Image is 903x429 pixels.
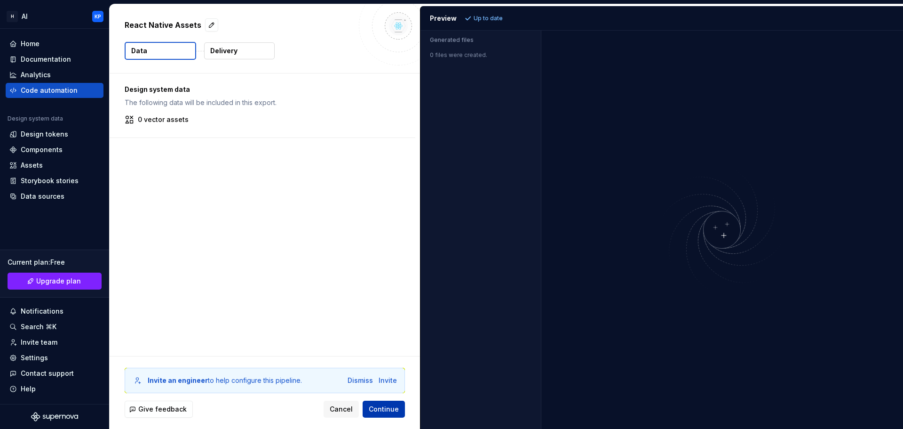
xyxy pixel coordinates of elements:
div: Home [21,39,40,49]
a: Storybook stories [6,173,103,188]
button: Continue [363,401,405,418]
a: Code automation [6,83,103,98]
button: Notifications [6,304,103,319]
div: Design system data [8,115,63,122]
button: Contact support [6,366,103,381]
div: to help configure this pipeline. [148,376,302,385]
div: Search ⌘K [21,322,56,332]
p: 0 vector assets [138,115,189,124]
button: HAIKP [2,6,107,26]
button: Cancel [324,401,359,418]
p: Data [131,46,147,56]
button: Data [125,42,196,60]
a: Components [6,142,103,157]
span: Upgrade plan [36,276,81,286]
a: Analytics [6,67,103,82]
a: Design tokens [6,127,103,142]
p: The following data will be included in this export. [125,98,400,107]
span: Cancel [330,405,353,414]
div: Invite team [21,338,57,347]
button: Give feedback [125,401,193,418]
div: Storybook stories [21,176,79,186]
div: Settings [21,353,48,363]
div: Assets [21,161,43,170]
b: Invite an engineer [148,376,208,384]
svg: Supernova Logo [31,412,78,421]
p: Delivery [210,46,238,56]
a: Settings [6,350,103,365]
button: Upgrade plan [8,273,102,290]
p: Up to date [474,15,503,22]
div: Code automation [21,86,78,95]
button: Search ⌘K [6,319,103,334]
button: Delivery [204,42,275,59]
div: Preview [430,14,457,23]
div: Data sources [21,192,64,201]
div: Notifications [21,307,63,316]
span: Continue [369,405,399,414]
p: React Native Assets [125,19,201,31]
a: Data sources [6,189,103,204]
div: Help [21,384,36,394]
div: 0 files were created. [420,46,541,59]
button: Invite [379,376,397,385]
a: Home [6,36,103,51]
p: Generated files [430,36,531,44]
div: AI [22,12,28,21]
a: Invite team [6,335,103,350]
div: Documentation [21,55,71,64]
div: Components [21,145,63,154]
a: Documentation [6,52,103,67]
button: Dismiss [348,376,373,385]
p: Design system data [125,85,400,94]
div: H [7,11,18,22]
a: Assets [6,158,103,173]
button: Help [6,381,103,397]
div: Contact support [21,369,74,378]
div: Design tokens [21,130,68,139]
span: Give feedback [138,405,187,414]
div: Current plan : Free [8,258,102,267]
div: KP [95,13,101,20]
div: Analytics [21,70,51,80]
